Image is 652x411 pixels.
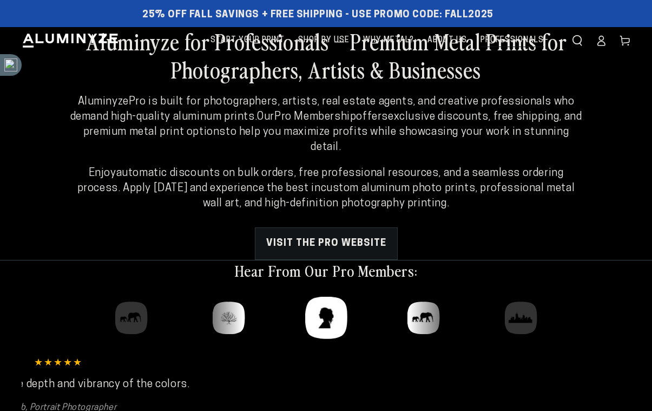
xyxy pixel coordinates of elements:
strong: AluminyzePro is built for photographers, artists, real estate agents, and creative professionals ... [70,96,575,122]
summary: Search our site [565,29,589,53]
span: Professionals [480,34,544,47]
strong: automatic discounts on bulk orders, free professional resources, and a seamless ordering process [77,168,564,194]
a: visit the pro website [255,227,398,260]
p: Our offers to help you maximize profits while showcasing your work in stunning detail. [67,94,584,155]
span: Why Metal? [363,34,414,47]
span: 25% off FALL Savings + Free Shipping - Use Promo Code: FALL2025 [142,9,493,21]
span: Shop By Use [298,34,350,47]
strong: custom aluminum photo prints, professional metal wall art, and high-definition photography printing. [203,183,575,209]
a: Start Your Print [205,27,290,54]
p: Enjoy . Apply [DATE] and experience the best in [67,166,584,211]
strong: Pro Membership [274,112,356,122]
a: Professionals [475,27,549,54]
span: Start Your Print [210,34,285,47]
img: Aluminyze [22,32,119,49]
h2: Hear From Our Pro Members: [235,260,417,280]
a: About Us [422,27,472,54]
h2: Aluminyze for Professionals – Premium Metal Prints for Photographers, Artists & Businesses [22,27,630,83]
span: About Us [427,34,467,47]
a: Why Metal? [358,27,419,54]
a: Shop By Use [293,27,355,54]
